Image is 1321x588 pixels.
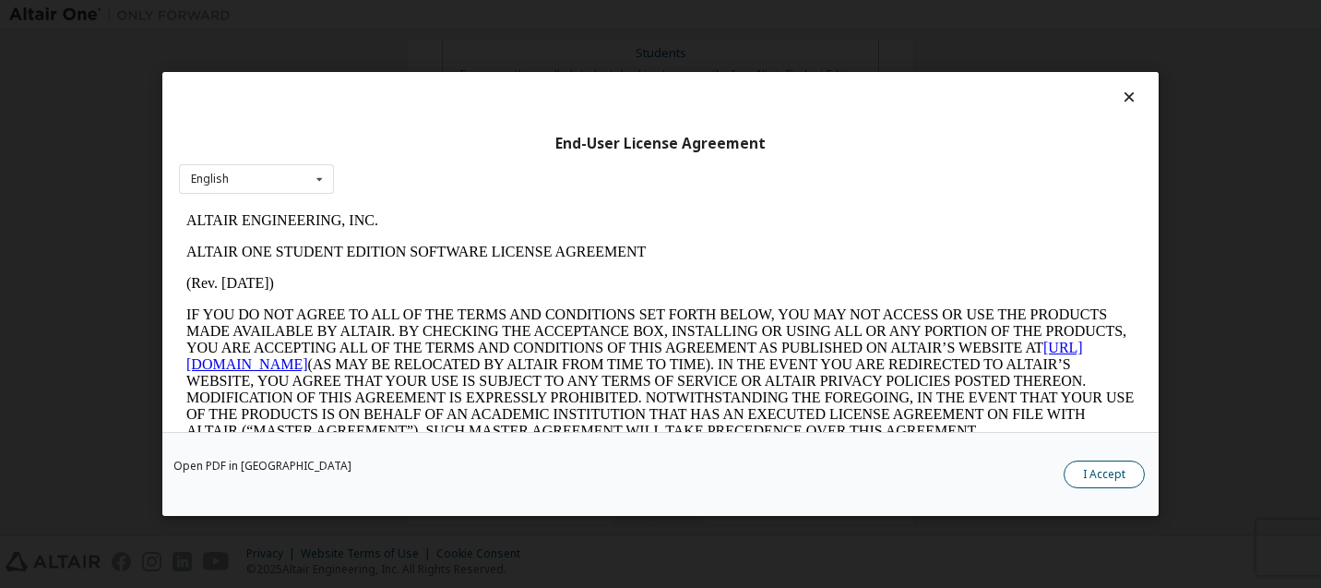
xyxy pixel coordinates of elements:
p: This Altair One Student Edition Software License Agreement (“Agreement”) is between Altair Engine... [7,249,956,316]
a: Open PDF in [GEOGRAPHIC_DATA] [173,461,351,472]
button: I Accept [1064,461,1145,488]
p: ALTAIR ENGINEERING, INC. [7,7,956,24]
p: ALTAIR ONE STUDENT EDITION SOFTWARE LICENSE AGREEMENT [7,39,956,55]
div: English [191,174,229,185]
a: [URL][DOMAIN_NAME] [7,135,904,167]
p: IF YOU DO NOT AGREE TO ALL OF THE TERMS AND CONDITIONS SET FORTH BELOW, YOU MAY NOT ACCESS OR USE... [7,102,956,234]
div: End-User License Agreement [179,135,1142,153]
p: (Rev. [DATE]) [7,70,956,87]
